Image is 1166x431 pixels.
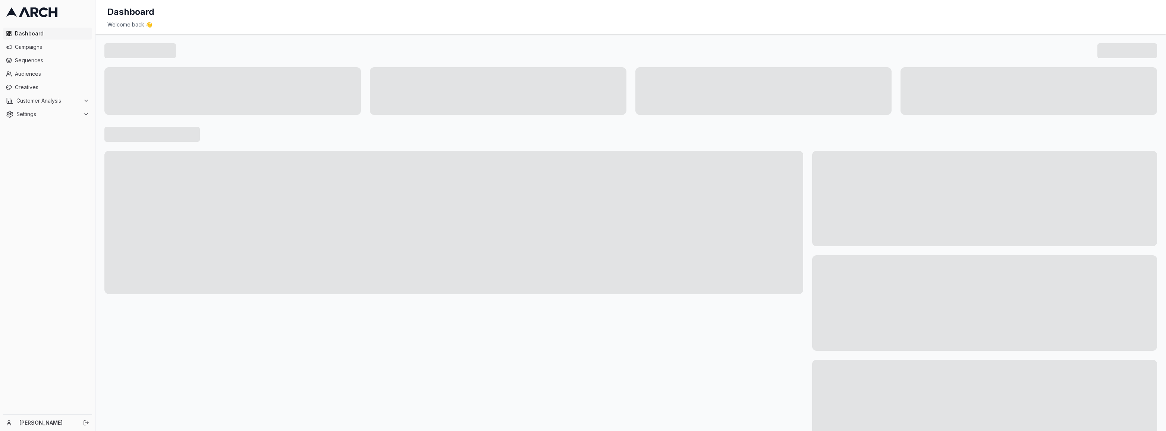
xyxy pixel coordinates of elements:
[19,419,75,427] a: [PERSON_NAME]
[15,57,89,64] span: Sequences
[3,41,92,53] a: Campaigns
[15,70,89,78] span: Audiences
[107,21,1154,28] div: Welcome back 👋
[107,6,154,18] h1: Dashboard
[15,43,89,51] span: Campaigns
[16,110,80,118] span: Settings
[15,30,89,37] span: Dashboard
[3,81,92,93] a: Creatives
[3,28,92,40] a: Dashboard
[3,95,92,107] button: Customer Analysis
[3,68,92,80] a: Audiences
[15,84,89,91] span: Creatives
[3,108,92,120] button: Settings
[16,97,80,104] span: Customer Analysis
[81,418,91,428] button: Log out
[3,54,92,66] a: Sequences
